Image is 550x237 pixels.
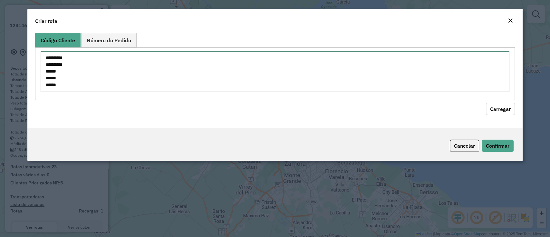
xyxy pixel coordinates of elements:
button: Cancelar [450,140,479,152]
span: Número do Pedido [87,38,131,43]
button: Close [506,17,515,25]
span: Código Cliente [41,38,75,43]
button: Confirmar [482,140,514,152]
h4: Criar rota [35,17,57,25]
em: Fechar [508,18,513,23]
button: Carregar [486,103,515,115]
